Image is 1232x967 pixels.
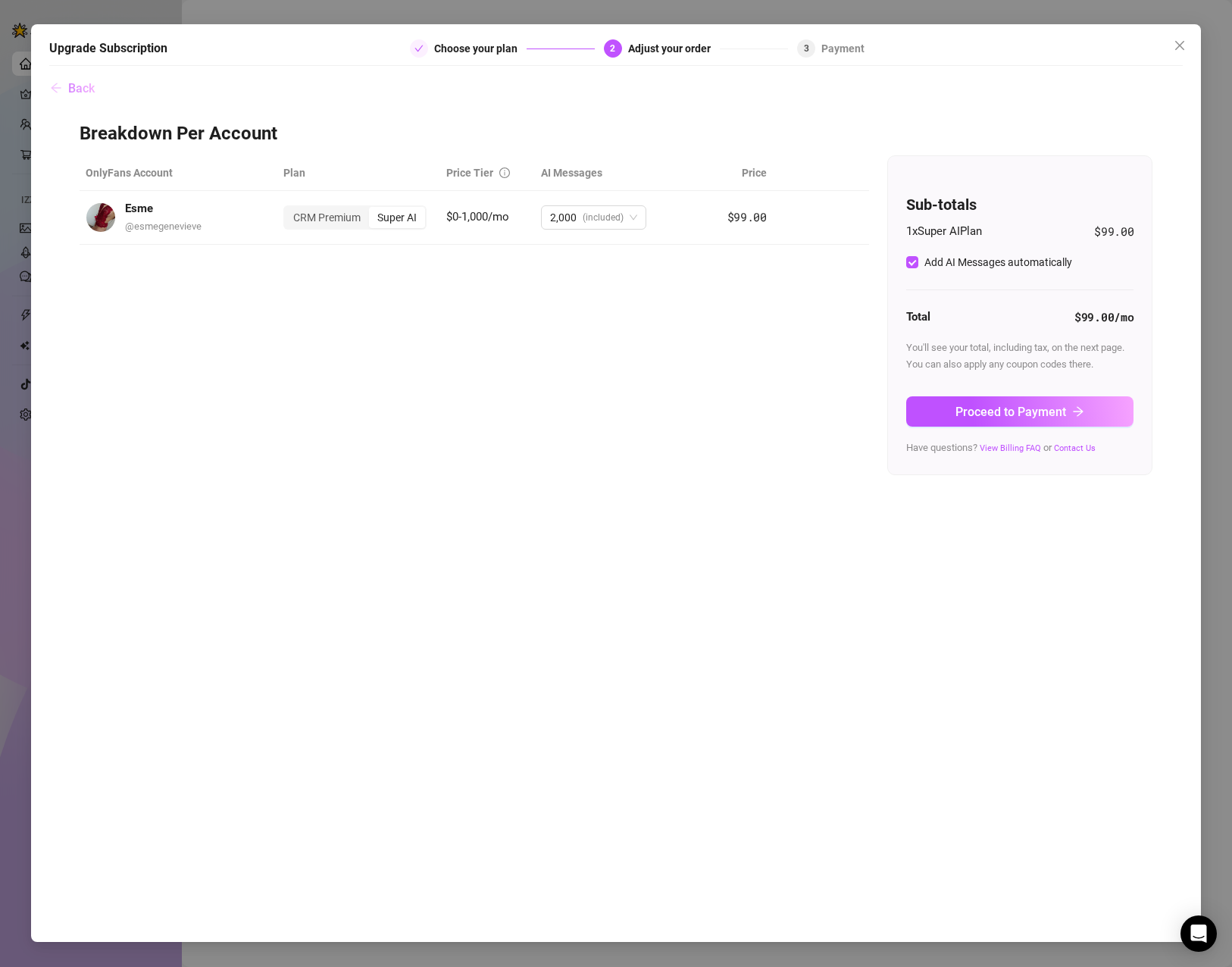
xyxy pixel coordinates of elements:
button: Back [49,74,95,104]
span: arrow-left [50,82,62,94]
span: arrow-right [1072,405,1084,418]
div: Payment [821,39,865,58]
span: Back [68,81,95,95]
span: $99.00 [727,209,767,224]
span: info-circle [499,167,510,178]
th: OnlyFans Account [80,155,277,191]
span: check [414,44,424,53]
button: Close [1168,33,1192,58]
span: close [1174,39,1186,52]
span: 1 x Super AI Plan [906,223,982,241]
th: Price [693,155,773,191]
span: 3 [804,43,809,54]
span: 2 [610,43,615,54]
strong: Esme [125,202,153,215]
strong: Total [906,310,930,324]
img: avatar.jpg [86,203,115,232]
h4: Sub-totals [906,194,1134,215]
div: CRM Premium [285,207,369,228]
span: You'll see your total, including tax, on the next page. You can also apply any coupon codes there. [906,342,1124,370]
div: Adjust your order [628,39,720,58]
div: Super AI [369,207,425,228]
span: Price Tier [446,167,493,179]
th: Plan [277,155,439,191]
span: Proceed to Payment [955,405,1066,419]
strong: $99.00 /mo [1074,309,1134,324]
span: (included) [583,206,624,229]
span: Close [1168,39,1192,52]
span: @ esmegenevieve [125,221,202,232]
div: Choose your plan [434,39,527,58]
span: Have questions? or [906,442,1096,453]
a: View Billing FAQ [980,443,1041,453]
span: 2,000 [550,206,577,229]
span: $99.00 [1094,223,1134,241]
th: AI Messages [535,155,693,191]
button: Proceed to Paymentarrow-right [906,396,1134,427]
h5: Upgrade Subscription [49,39,167,58]
div: segmented control [283,205,427,230]
div: Add AI Messages automatically [924,254,1072,271]
h3: Breakdown Per Account [80,122,1153,146]
span: $0-1,000/mo [446,210,509,224]
a: Contact Us [1054,443,1096,453]
div: Open Intercom Messenger [1180,915,1217,952]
